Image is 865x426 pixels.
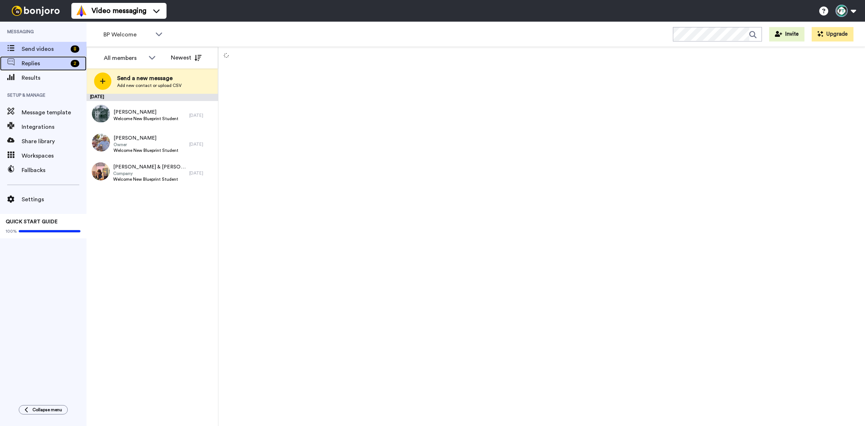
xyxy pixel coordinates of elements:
[22,123,86,131] span: Integrations
[22,45,68,53] span: Send videos
[189,141,214,147] div: [DATE]
[9,6,63,16] img: bj-logo-header-white.svg
[71,45,79,53] div: 8
[104,54,145,62] div: All members
[22,151,86,160] span: Workspaces
[114,148,178,153] span: Welcome New Blueprint Student
[769,27,804,41] button: Invite
[92,133,110,151] img: 5e324340-c249-493c-bbd7-f54a34ca9edc.jpg
[113,171,186,176] span: Company
[32,407,62,413] span: Collapse menu
[812,27,853,41] button: Upgrade
[113,163,186,171] span: [PERSON_NAME] & [PERSON_NAME]
[22,137,86,146] span: Share library
[113,176,186,182] span: Welcome New Blueprint Student
[117,74,182,83] span: Send a new message
[19,405,68,414] button: Collapse menu
[114,135,178,142] span: [PERSON_NAME]
[92,105,110,123] img: 796cd24c-1a9d-4b05-ba40-8567e7b2e7d0.jpg
[76,5,87,17] img: vm-color.svg
[22,74,86,82] span: Results
[189,113,214,118] div: [DATE]
[6,228,17,234] span: 100%
[114,142,178,148] span: Owner
[92,162,110,180] img: 30b1e6a8-5013-4816-9ac9-2c7b5aefa673.jpg
[117,83,182,88] span: Add new contact or upload CSV
[92,6,146,16] span: Video messaging
[22,59,68,68] span: Replies
[189,170,214,176] div: [DATE]
[6,219,58,224] span: QUICK START GUIDE
[22,108,86,117] span: Message template
[71,60,79,67] div: 2
[86,94,218,101] div: [DATE]
[165,50,207,65] button: Newest
[103,30,152,39] span: BP Welcome
[22,166,86,175] span: Fallbacks
[114,109,178,116] span: [PERSON_NAME]
[22,195,86,204] span: Settings
[114,116,178,122] span: Welcome New Blueprint Student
